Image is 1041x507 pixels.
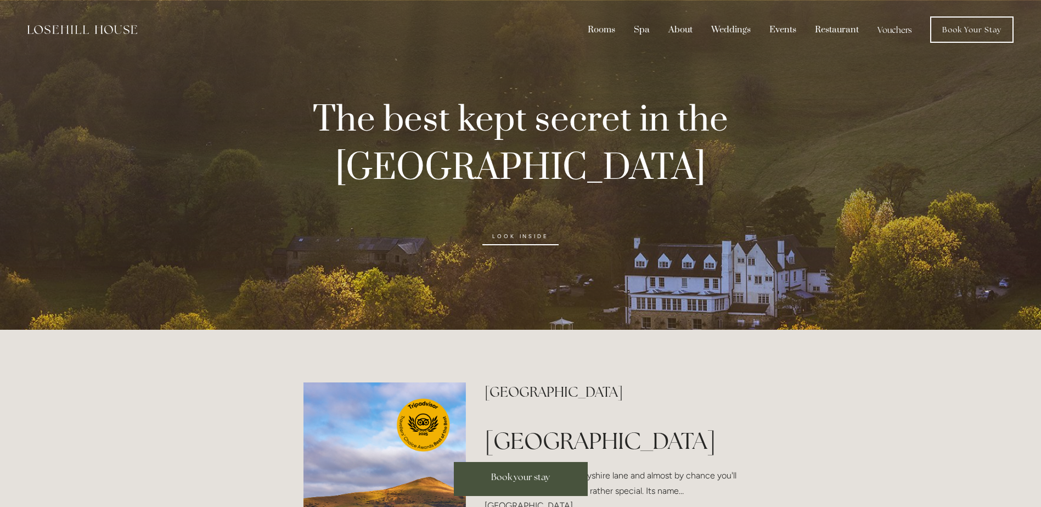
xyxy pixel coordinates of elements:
[485,425,738,457] h1: [GEOGRAPHIC_DATA]
[454,462,588,496] a: Book your stay
[27,25,137,34] img: Losehill House
[869,19,920,40] a: Vouchers
[703,19,759,40] div: Weddings
[313,98,736,191] strong: The best kept secret in the [GEOGRAPHIC_DATA]
[491,471,550,483] span: Book your stay
[660,19,701,40] div: About
[482,228,558,245] a: look inside
[807,19,867,40] div: Restaurant
[579,19,623,40] div: Rooms
[626,19,658,40] div: Spa
[761,19,804,40] div: Events
[485,382,738,402] h2: [GEOGRAPHIC_DATA]
[930,16,1014,43] a: Book Your Stay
